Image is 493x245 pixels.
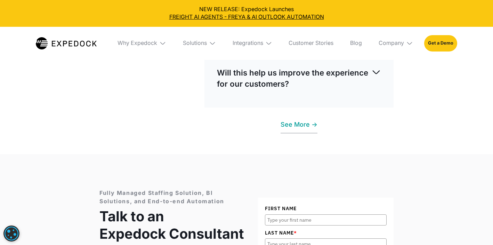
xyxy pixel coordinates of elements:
div: Why Expedock [112,27,172,60]
a: Get a Demo [424,35,457,51]
div: Integrations [233,40,263,47]
p: Will this help us improve the experience for our customers? [217,67,371,89]
div: Integrations [227,27,278,60]
label: Last Name [265,229,386,237]
a: See More -> [281,116,317,134]
div: Company [373,27,419,60]
div: Solutions [177,27,221,60]
div: Why Expedock [118,40,157,47]
div: Solutions [183,40,207,47]
a: Customer Stories [283,27,339,60]
h2: Talk to an Expedock Consultant [99,208,244,243]
iframe: Chat Widget [374,170,493,245]
div: NEW RELEASE: Expedock Launches [6,6,487,21]
input: Type your first name [265,214,386,226]
a: Blog [345,27,367,60]
label: First Name [265,205,386,212]
div: Fully Managed Staffing Solution, BI Solutions, and End-to-end Automation [99,189,244,206]
div: Company [379,40,404,47]
a: FREIGHT AI AGENTS - FREYA & AI OUTLOOK AUTOMATION [6,13,487,21]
